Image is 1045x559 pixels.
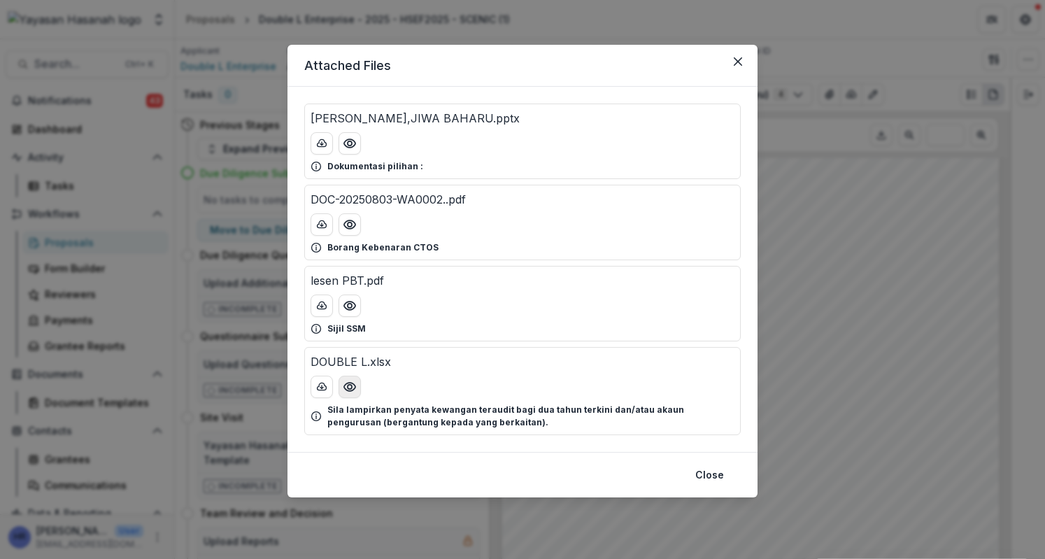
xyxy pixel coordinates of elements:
[311,110,520,127] p: [PERSON_NAME],JIWA BAHARU.pptx
[687,464,732,486] button: Close
[287,45,758,87] header: Attached Files
[311,376,333,398] button: download-button
[339,132,361,155] button: Preview TAYAR LAMA,JIWA BAHARU.pptx
[339,295,361,317] button: Preview lesen PBT.pdf
[311,132,333,155] button: download-button
[339,213,361,236] button: Preview DOC-20250803-WA0002..pdf
[311,272,384,289] p: lesen PBT.pdf
[327,404,734,429] p: Sila lampirkan penyata kewangan teraudit bagi dua tahun terkini dan/atau akaun pengurusan (bergan...
[327,241,439,254] p: Borang Kebenaran CTOS
[327,323,366,335] p: Sijil SSM
[339,376,361,398] button: Preview DOUBLE L.xlsx
[311,213,333,236] button: download-button
[311,191,466,208] p: DOC-20250803-WA0002..pdf
[311,353,391,370] p: DOUBLE L.xlsx
[327,160,423,173] p: Dokumentasi pilihan :
[727,50,749,73] button: Close
[311,295,333,317] button: download-button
